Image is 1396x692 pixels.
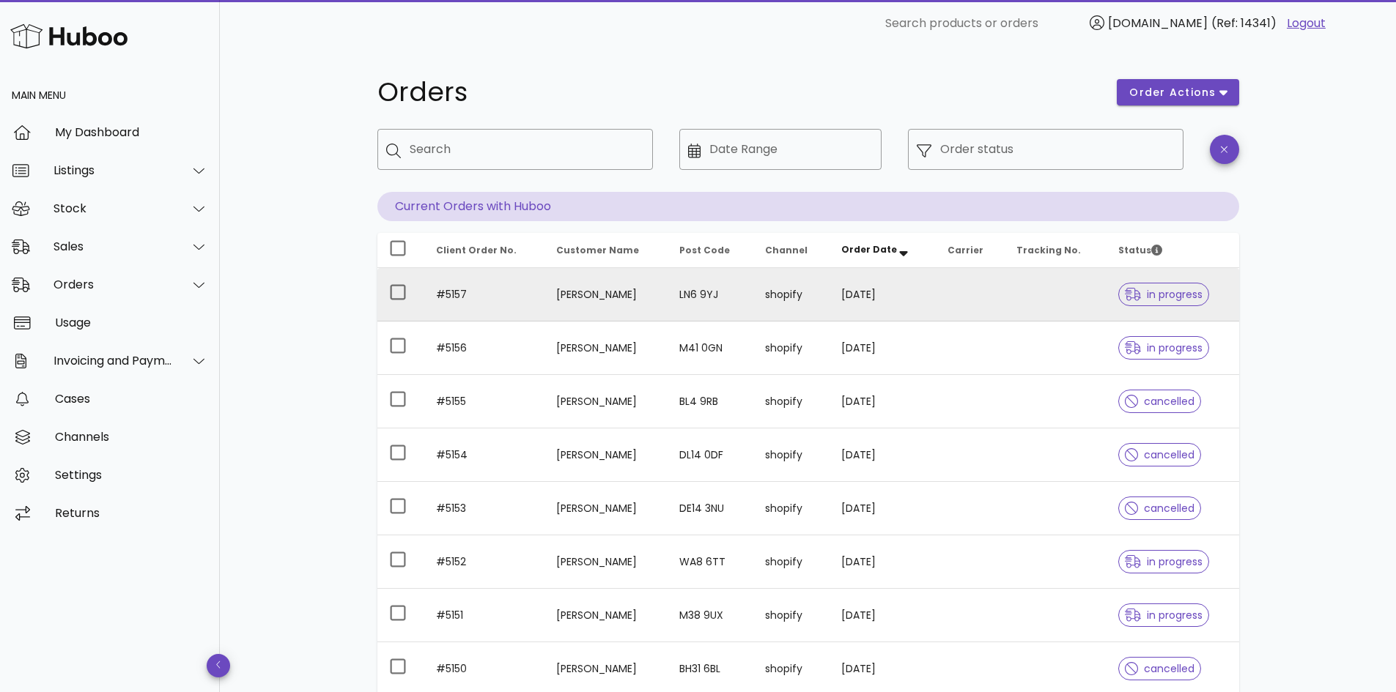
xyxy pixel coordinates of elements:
[1125,503,1194,513] span: cancelled
[753,589,830,642] td: shopify
[1005,233,1107,268] th: Tracking No.
[544,268,668,321] td: [PERSON_NAME]
[668,321,753,375] td: M41 0GN
[1125,610,1203,620] span: in progress
[55,125,208,139] div: My Dashboard
[1118,244,1162,256] span: Status
[753,321,830,375] td: shopify
[1125,450,1194,460] span: cancelled
[1125,557,1203,567] span: in progress
[424,428,544,482] td: #5154
[753,428,830,482] td: shopify
[753,482,830,535] td: shopify
[668,233,753,268] th: Post Code
[544,321,668,375] td: [PERSON_NAME]
[679,244,730,256] span: Post Code
[830,233,937,268] th: Order Date: Sorted descending. Activate to remove sorting.
[668,375,753,428] td: BL4 9RB
[424,482,544,535] td: #5153
[55,506,208,520] div: Returns
[1125,289,1203,300] span: in progress
[55,430,208,444] div: Channels
[10,21,128,52] img: Huboo Logo
[556,244,639,256] span: Customer Name
[1125,663,1194,674] span: cancelled
[1016,244,1081,256] span: Tracking No.
[1125,343,1203,353] span: in progress
[544,428,668,482] td: [PERSON_NAME]
[1107,233,1238,268] th: Status
[830,482,937,535] td: [DATE]
[841,243,897,256] span: Order Date
[753,535,830,589] td: shopify
[544,233,668,268] th: Customer Name
[1287,15,1326,32] a: Logout
[424,233,544,268] th: Client Order No.
[830,321,937,375] td: [DATE]
[377,79,1100,105] h1: Orders
[53,354,173,368] div: Invoicing and Payments
[53,163,173,177] div: Listings
[424,535,544,589] td: #5152
[1211,15,1277,31] span: (Ref: 14341)
[830,589,937,642] td: [DATE]
[830,268,937,321] td: [DATE]
[55,392,208,406] div: Cases
[936,233,1005,268] th: Carrier
[424,375,544,428] td: #5155
[1108,15,1208,31] span: [DOMAIN_NAME]
[55,468,208,482] div: Settings
[765,244,808,256] span: Channel
[1117,79,1238,105] button: order actions
[668,589,753,642] td: M38 9UX
[436,244,517,256] span: Client Order No.
[830,428,937,482] td: [DATE]
[753,375,830,428] td: shopify
[668,428,753,482] td: DL14 0DF
[424,589,544,642] td: #5151
[830,535,937,589] td: [DATE]
[753,233,830,268] th: Channel
[424,268,544,321] td: #5157
[544,482,668,535] td: [PERSON_NAME]
[668,535,753,589] td: WA8 6TT
[53,278,173,291] div: Orders
[53,239,173,253] div: Sales
[544,375,668,428] td: [PERSON_NAME]
[753,268,830,321] td: shopify
[668,482,753,535] td: DE14 3NU
[948,244,983,256] span: Carrier
[53,201,173,215] div: Stock
[377,192,1239,221] p: Current Orders with Huboo
[544,535,668,589] td: [PERSON_NAME]
[830,375,937,428] td: [DATE]
[55,316,208,330] div: Usage
[1125,396,1194,406] span: cancelled
[668,268,753,321] td: LN6 9YJ
[544,589,668,642] td: [PERSON_NAME]
[1129,85,1216,100] span: order actions
[424,321,544,375] td: #5156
